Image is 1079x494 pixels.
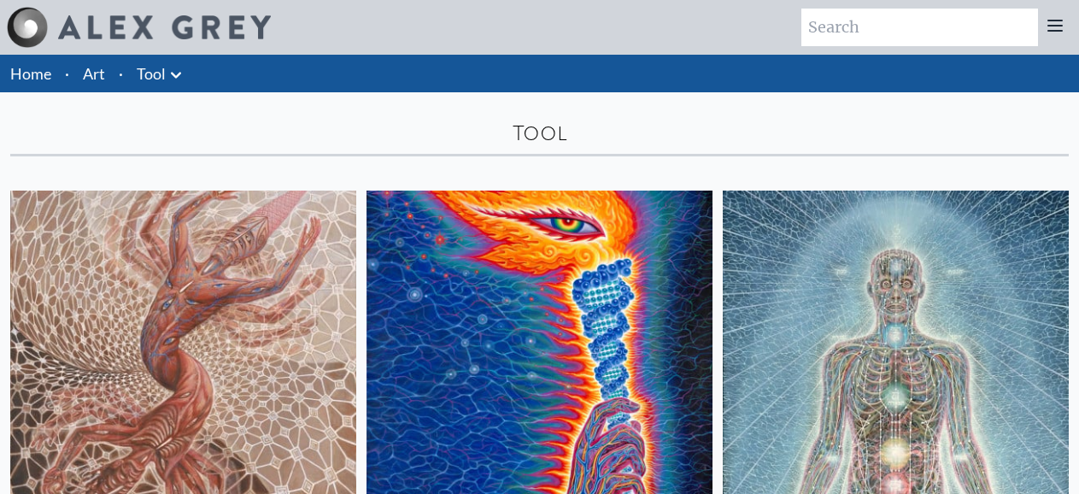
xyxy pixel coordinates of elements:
input: Search [801,9,1038,46]
a: Home [10,64,51,83]
li: · [58,55,76,92]
a: Tool [137,62,166,85]
li: · [112,55,130,92]
a: Art [83,62,105,85]
div: Tool [10,120,1069,147]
